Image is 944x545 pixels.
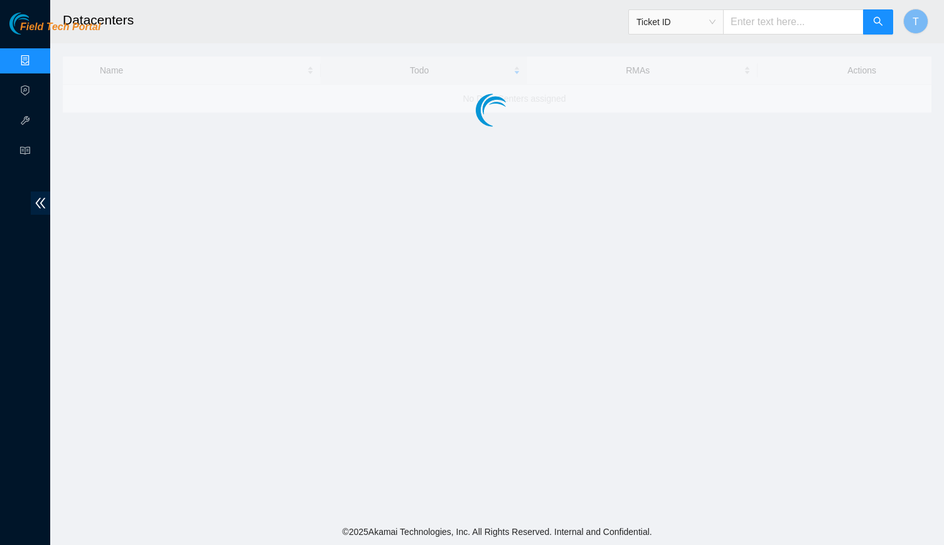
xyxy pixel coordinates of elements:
span: Ticket ID [636,13,716,31]
button: search [863,9,893,35]
img: Akamai Technologies [9,13,63,35]
a: Akamai TechnologiesField Tech Portal [9,23,100,39]
footer: © 2025 Akamai Technologies, Inc. All Rights Reserved. Internal and Confidential. [50,519,944,545]
span: Field Tech Portal [20,21,100,33]
span: search [873,16,883,28]
span: T [913,14,919,30]
input: Enter text here... [723,9,864,35]
span: read [20,140,30,165]
button: T [903,9,928,34]
span: double-left [31,192,50,215]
